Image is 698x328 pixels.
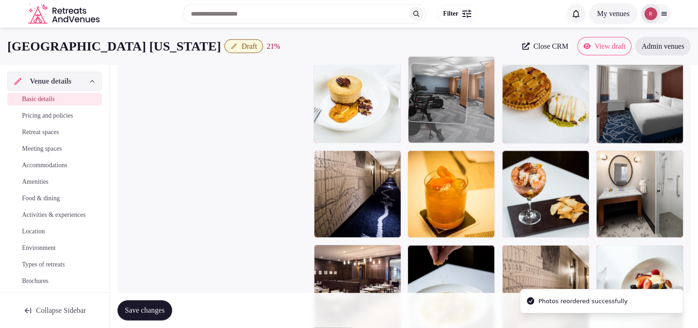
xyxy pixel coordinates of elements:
a: Activities & experiences [7,209,102,221]
button: Draft [224,39,263,53]
span: Close CRM [533,41,568,51]
span: Draft [241,41,257,51]
div: KwGxLe8xfEmElgcoItl5Dw_King_Suite_Bedroom.jpg.jpg?h=4672&w=7008 [596,56,683,143]
a: Retreat spaces [7,126,102,139]
div: mYkn0M0PLE6whu9xxEqSCQ_nycbs_appetizer%202.jpg.jpg?h=3840&w=5760 [502,150,589,238]
span: Retreat spaces [22,128,59,137]
a: View draft [577,37,631,55]
span: Venue details [30,76,72,87]
div: W0dIjGZNskqBT5SnbbcCOg_nycbs_dessert.jpg.jpg?h=3641&w=5462 [313,56,401,143]
span: Pricing and policies [22,111,73,120]
div: bj5PMCD3xkOZlSVHxLS4mA_GREG2350.jpg.jpg?h=3840&w=5760 [408,150,495,238]
span: Location [22,227,45,236]
span: Amenities [22,177,49,187]
h1: [GEOGRAPHIC_DATA] [US_STATE] [7,37,221,55]
img: Qrr7bwyfEkiQitilBOf32g_Fitness_2.jpg.jpg?h=4672&w=7008 [408,63,469,124]
button: Save changes [117,300,172,321]
div: 21 % [267,40,280,51]
span: Food & dining [22,194,60,203]
div: Photos reordered successfully [538,297,627,306]
a: Close CRM [517,37,574,55]
a: Accommodations [7,159,102,172]
a: Environment [7,242,102,254]
img: robiejavier [644,7,657,20]
a: Meeting spaces [7,142,102,155]
span: Accommodations [22,161,67,170]
a: Admin venues [635,37,691,55]
button: 21% [267,40,280,51]
a: Types of retreats [7,258,102,271]
span: Types of retreats [22,260,65,269]
svg: Retreats and Venues company logo [28,4,101,24]
span: Collapse Sidebar [36,306,86,315]
span: Meeting spaces [22,144,62,153]
span: Basic details [22,95,55,104]
span: Brochures [22,277,49,286]
a: Basic details [7,93,102,106]
a: My venues [589,10,637,17]
button: Filter [437,5,477,23]
a: Food & dining [7,192,102,205]
div: Qrr7bwyfEkiQitilBOf32g_Fitness_2.jpg.jpg?h=4672&w=7008 [408,56,495,143]
a: Pricing and policies [7,109,102,122]
span: Save changes [125,306,165,315]
span: Filter [443,9,458,18]
div: Fa8UQ5JpUucwL397pWggw_nycbs_dessert%202.jpg.jpg?h=3840&w=5760 [502,56,589,143]
div: BlnP4whuNkCnAAtVCHVU1g_nycbs_hallway.jpg.jpg?h=5758&w=3838 [314,150,401,238]
a: Amenities [7,175,102,188]
a: Location [7,225,102,238]
span: Admin venues [642,41,684,51]
button: My venues [589,3,637,24]
a: Brochures [7,275,102,288]
span: View draft [594,41,625,51]
span: Activities & experiences [22,210,85,220]
span: Environment [22,243,56,253]
a: Visit the homepage [28,4,101,24]
div: u8LR1EGLB0OKDY3AjKShA_GREG3750.jpg.jpg?h=3838&w=5758 [596,150,683,238]
button: Collapse Sidebar [7,300,102,321]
